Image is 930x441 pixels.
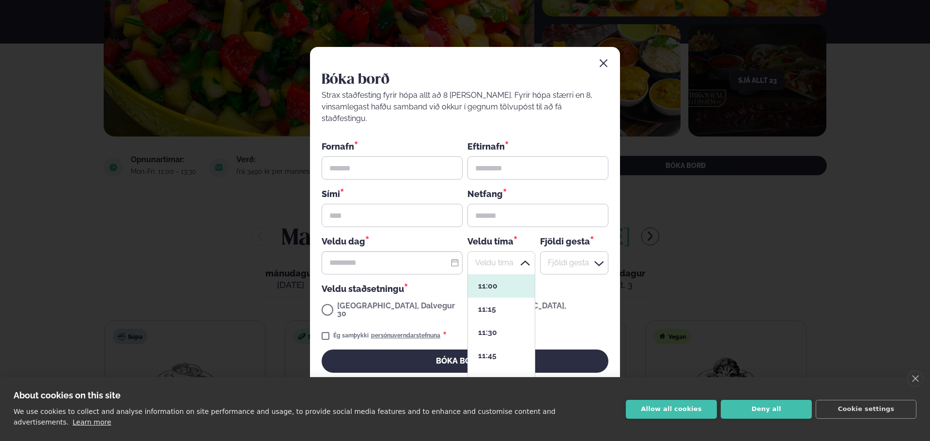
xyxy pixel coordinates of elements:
[478,375,498,383] span: 12:00
[907,370,923,387] a: close
[540,235,608,247] div: Fjöldi gesta
[467,235,535,247] div: Veldu tíma
[322,90,608,124] div: Strax staðfesting fyrir hópa allt að 8 [PERSON_NAME]. Fyrir hópa stærri en 8, vinsamlegast hafðu ...
[322,235,463,247] div: Veldu dag
[14,408,556,426] p: We use cookies to collect and analyse information on site performance and usage, to provide socia...
[333,330,447,342] div: Ég samþykki
[322,70,608,90] h2: Bóka borð
[371,332,440,340] a: persónuverndarstefnuna
[322,140,463,152] div: Fornafn
[322,187,463,200] div: Sími
[478,352,496,360] span: 11:45
[322,350,608,373] button: BÓKA BORÐ
[478,282,497,290] span: 11:00
[322,282,608,294] div: Veldu staðsetningu
[73,418,111,426] a: Learn more
[14,390,121,400] strong: About cookies on this site
[816,400,916,419] button: Cookie settings
[626,400,717,419] button: Allow all cookies
[478,329,497,336] span: 11:30
[721,400,812,419] button: Deny all
[467,140,608,152] div: Eftirnafn
[467,187,608,200] div: Netfang
[478,305,496,313] span: 11:15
